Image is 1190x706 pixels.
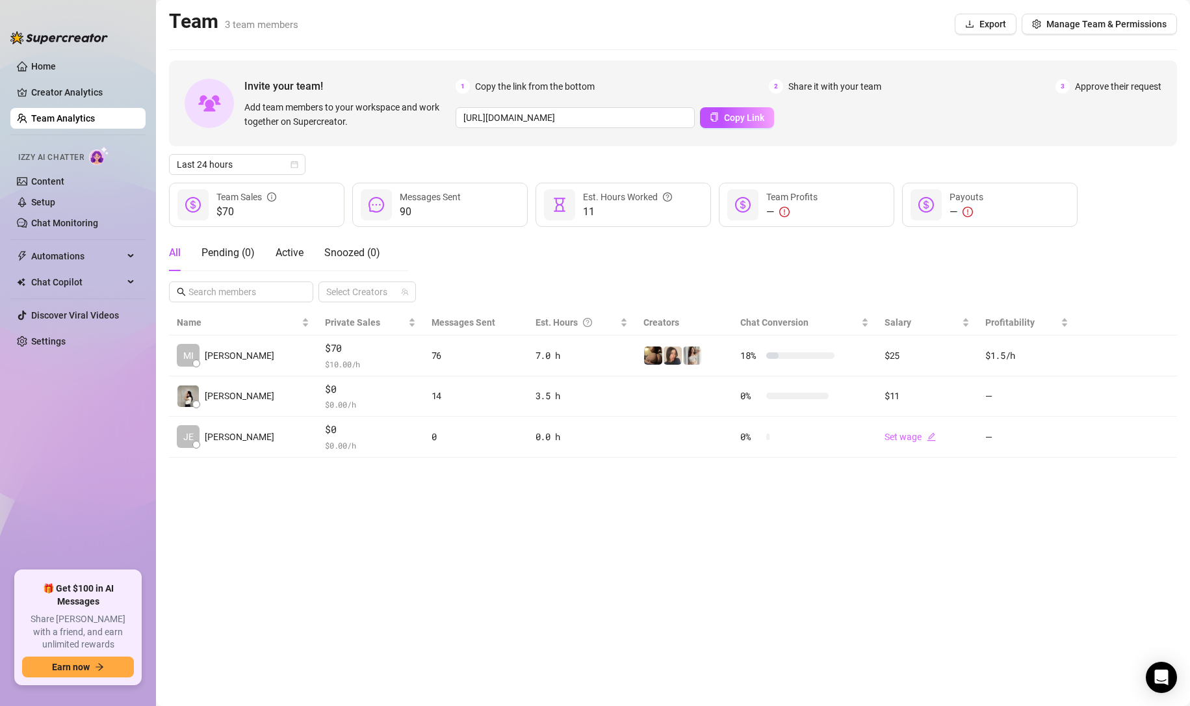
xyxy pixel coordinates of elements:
[779,207,790,217] span: exclamation-circle
[456,79,470,94] span: 1
[432,430,520,444] div: 0
[216,190,276,204] div: Team Sales
[177,287,186,296] span: search
[1022,14,1177,34] button: Manage Team & Permissions
[369,197,384,213] span: message
[89,146,109,165] img: AI Chatter
[31,246,123,267] span: Automations
[52,662,90,672] span: Earn now
[985,317,1035,328] span: Profitability
[400,192,461,202] span: Messages Sent
[325,398,416,411] span: $ 0.00 /h
[663,190,672,204] span: question-circle
[205,348,274,363] span: [PERSON_NAME]
[244,78,456,94] span: Invite your team!
[1055,79,1070,94] span: 3
[740,389,761,403] span: 0 %
[583,190,672,204] div: Est. Hours Worked
[977,417,1076,458] td: —
[17,278,25,287] img: Chat Copilot
[325,317,380,328] span: Private Sales
[766,204,818,220] div: —
[583,204,672,220] span: 11
[927,432,936,441] span: edit
[22,613,134,651] span: Share [PERSON_NAME] with a friend, and earn unlimited rewards
[664,346,682,365] img: Nina
[475,79,595,94] span: Copy the link from the bottom
[766,192,818,202] span: Team Profits
[740,317,808,328] span: Chat Conversion
[169,9,298,34] h2: Team
[325,341,416,356] span: $70
[325,422,416,438] span: $0
[325,358,416,371] span: $ 10.00 /h
[267,190,276,204] span: info-circle
[432,389,520,403] div: 14
[31,310,119,320] a: Discover Viral Videos
[31,61,56,72] a: Home
[536,430,628,444] div: 0.0 h
[291,161,298,168] span: calendar
[885,317,911,328] span: Salary
[1146,662,1177,693] div: Open Intercom Messenger
[169,245,181,261] div: All
[683,346,701,365] img: Nina
[788,79,881,94] span: Share it with your team
[244,100,450,129] span: Add team members to your workspace and work together on Supercreator.
[885,348,970,363] div: $25
[432,317,495,328] span: Messages Sent
[700,107,774,128] button: Copy Link
[979,19,1006,29] span: Export
[985,348,1068,363] div: $1.5 /h
[183,430,194,444] span: JE
[205,430,274,444] span: [PERSON_NAME]
[31,218,98,228] a: Chat Monitoring
[740,348,761,363] span: 18 %
[885,389,970,403] div: $11
[769,79,783,94] span: 2
[583,315,592,330] span: question-circle
[31,197,55,207] a: Setup
[177,315,299,330] span: Name
[724,112,764,123] span: Copy Link
[18,151,84,164] span: Izzy AI Chatter
[965,20,974,29] span: download
[185,197,201,213] span: dollar-circle
[735,197,751,213] span: dollar-circle
[31,336,66,346] a: Settings
[1032,20,1041,29] span: setting
[324,246,380,259] span: Snoozed ( 0 )
[963,207,973,217] span: exclamation-circle
[918,197,934,213] span: dollar-circle
[10,31,108,44] img: logo-BBDzfeDw.svg
[401,288,409,296] span: team
[644,346,662,365] img: Peachy
[216,204,276,220] span: $70
[552,197,567,213] span: hourglass
[536,315,617,330] div: Est. Hours
[22,582,134,608] span: 🎁 Get $100 in AI Messages
[31,113,95,124] a: Team Analytics
[1075,79,1161,94] span: Approve their request
[183,348,194,363] span: MI
[31,176,64,187] a: Content
[636,310,732,335] th: Creators
[201,245,255,261] div: Pending ( 0 )
[95,662,104,672] span: arrow-right
[400,204,461,220] span: 90
[31,82,135,103] a: Creator Analytics
[22,657,134,677] button: Earn nowarrow-right
[740,430,761,444] span: 0 %
[177,386,199,407] img: Sofia Zamantha …
[977,376,1076,417] td: —
[1046,19,1167,29] span: Manage Team & Permissions
[17,251,27,261] span: thunderbolt
[169,310,317,335] th: Name
[177,155,298,174] span: Last 24 hours
[950,192,983,202] span: Payouts
[31,272,123,293] span: Chat Copilot
[536,348,628,363] div: 7.0 h
[955,14,1016,34] button: Export
[325,439,416,452] span: $ 0.00 /h
[276,246,304,259] span: Active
